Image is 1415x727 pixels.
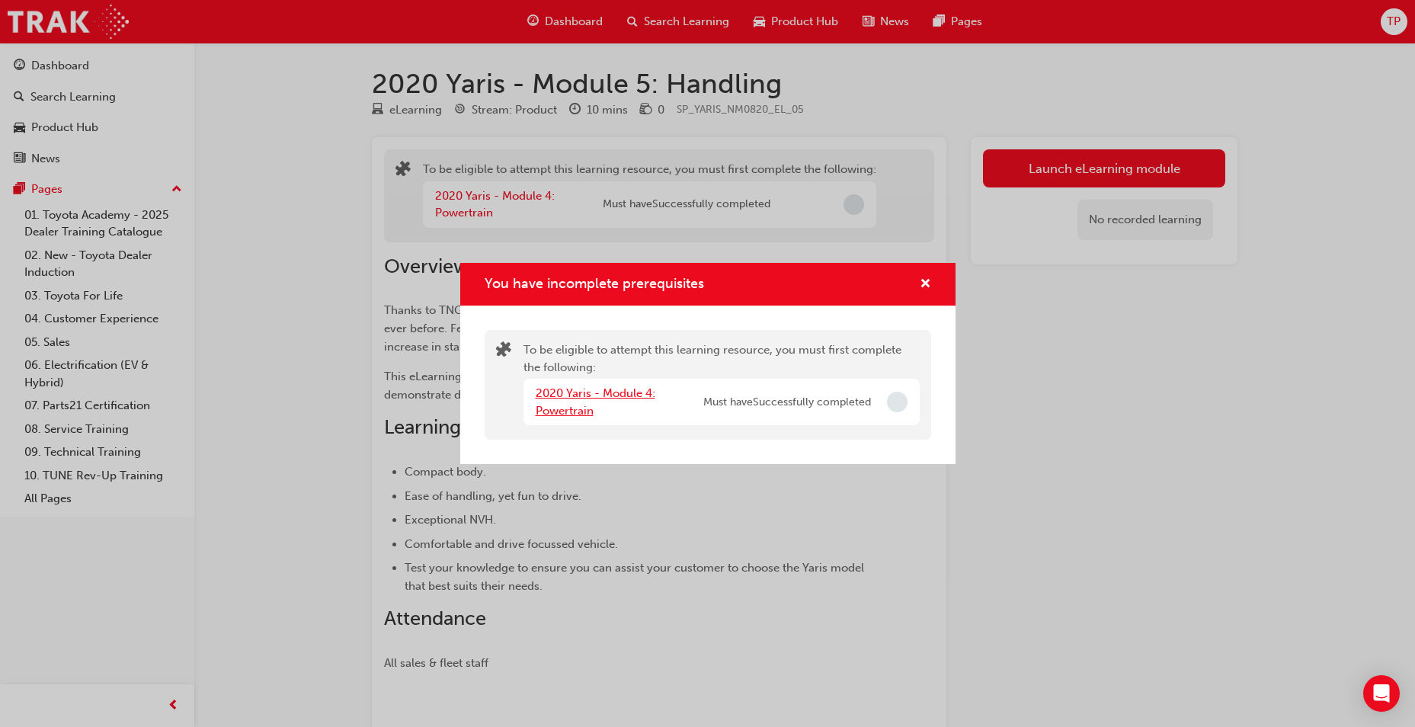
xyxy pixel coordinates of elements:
div: You have incomplete prerequisites [460,263,956,465]
span: Incomplete [887,392,908,412]
span: Must have Successfully completed [703,394,871,412]
span: puzzle-icon [496,343,511,360]
button: cross-icon [920,275,931,294]
div: To be eligible to attempt this learning resource, you must first complete the following: [523,341,920,428]
span: You have incomplete prerequisites [485,275,704,292]
a: 2020 Yaris - Module 4: Powertrain [536,386,655,418]
span: cross-icon [920,278,931,292]
div: Open Intercom Messenger [1363,675,1400,712]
